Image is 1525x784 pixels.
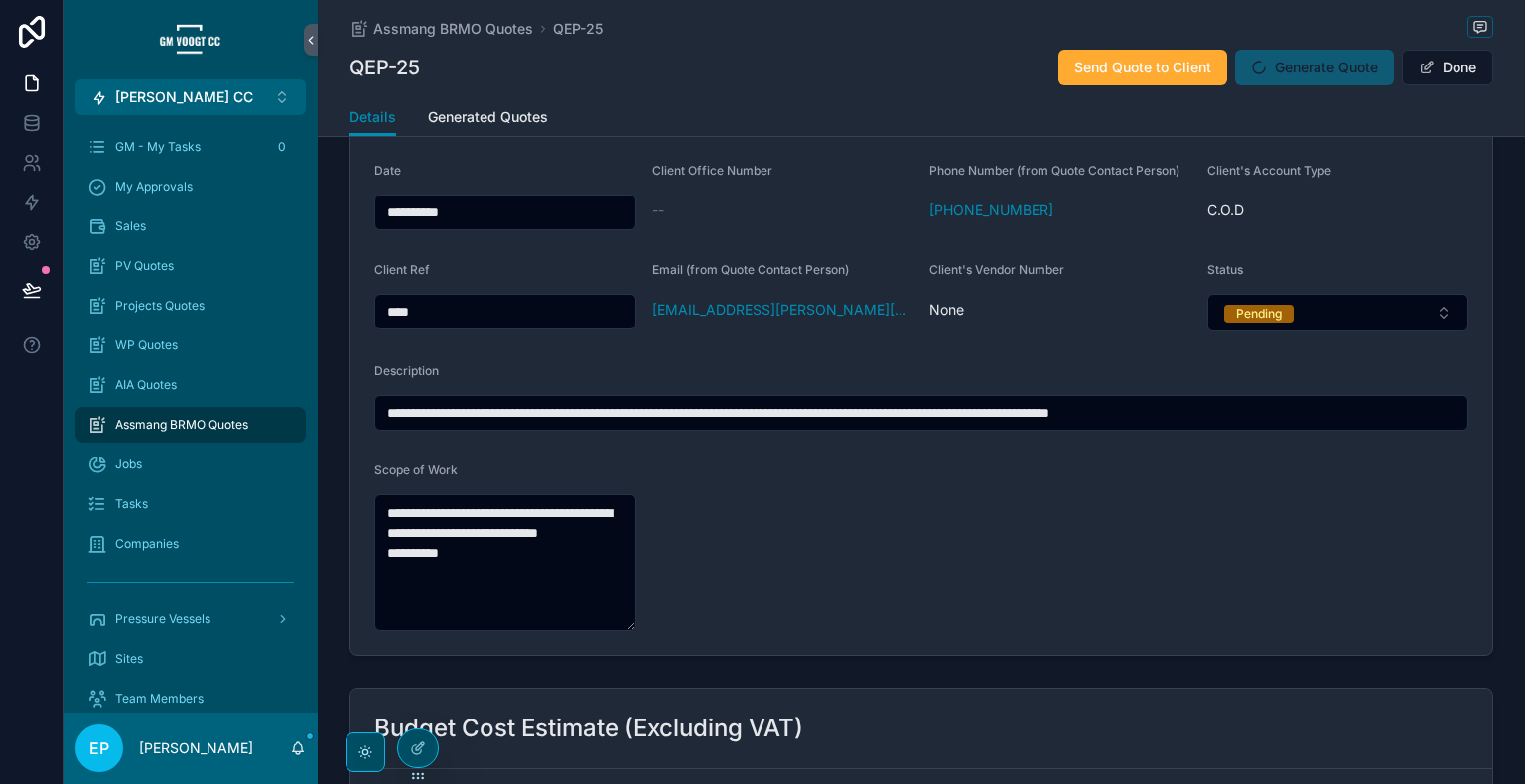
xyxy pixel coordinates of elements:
a: Details [349,99,396,137]
img: App logo [159,24,222,56]
a: Jobs [75,447,306,482]
span: Status [1207,262,1243,277]
span: Pressure Vessels [115,611,210,627]
span: Companies [115,536,179,552]
p: [PERSON_NAME] [139,738,253,758]
a: Sales [75,208,306,244]
div: 0 [270,135,294,159]
div: Pending [1236,305,1282,323]
a: GM - My Tasks0 [75,129,306,165]
a: Pressure Vessels [75,601,306,637]
a: Sites [75,641,306,677]
a: Projects Quotes [75,288,306,324]
span: EP [89,736,109,760]
a: My Approvals [75,169,306,204]
span: Team Members [115,691,204,707]
span: WP Quotes [115,337,178,353]
a: Generated Quotes [428,99,548,139]
span: Sales [115,218,146,234]
button: Select Button [1207,294,1469,331]
span: Assmang BRMO Quotes [115,417,248,433]
a: [EMAIL_ADDRESS][PERSON_NAME][DOMAIN_NAME] [652,300,914,320]
a: Assmang BRMO Quotes [349,19,533,39]
span: Details [349,107,396,127]
span: Sites [115,651,143,667]
div: scrollable content [64,115,318,713]
span: PV Quotes [115,258,174,274]
button: Select Button [75,79,306,115]
span: C.O.D [1207,200,1469,220]
span: Client's Account Type [1207,163,1331,178]
a: PV Quotes [75,248,306,284]
span: [PERSON_NAME] CC [115,87,253,107]
a: [PHONE_NUMBER] [929,200,1053,220]
span: Send Quote to Client [1074,58,1211,77]
h1: QEP-25 [349,54,420,81]
span: Assmang BRMO Quotes [373,19,533,39]
button: Send Quote to Client [1058,50,1227,85]
span: Client Ref [374,262,430,277]
span: Email (from Quote Contact Person) [652,262,849,277]
span: Tasks [115,496,148,512]
h2: Budget Cost Estimate (Excluding VAT) [374,713,803,744]
a: Team Members [75,681,306,717]
span: Date [374,163,401,178]
span: -- [652,200,664,220]
span: Client Office Number [652,163,772,178]
span: Jobs [115,457,142,472]
span: My Approvals [115,179,193,195]
a: Assmang BRMO Quotes [75,407,306,443]
a: Tasks [75,486,306,522]
a: QEP-25 [553,19,603,39]
span: Description [374,363,439,378]
span: Client's Vendor Number [929,262,1064,277]
span: AIA Quotes [115,377,177,393]
span: Scope of Work [374,462,458,477]
span: GM - My Tasks [115,139,201,155]
span: Phone Number (from Quote Contact Person) [929,163,1179,178]
span: Generated Quotes [428,107,548,127]
span: None [929,300,1191,320]
a: WP Quotes [75,327,306,363]
a: Companies [75,526,306,562]
a: AIA Quotes [75,367,306,403]
button: Done [1402,50,1493,85]
span: Projects Quotes [115,298,205,314]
